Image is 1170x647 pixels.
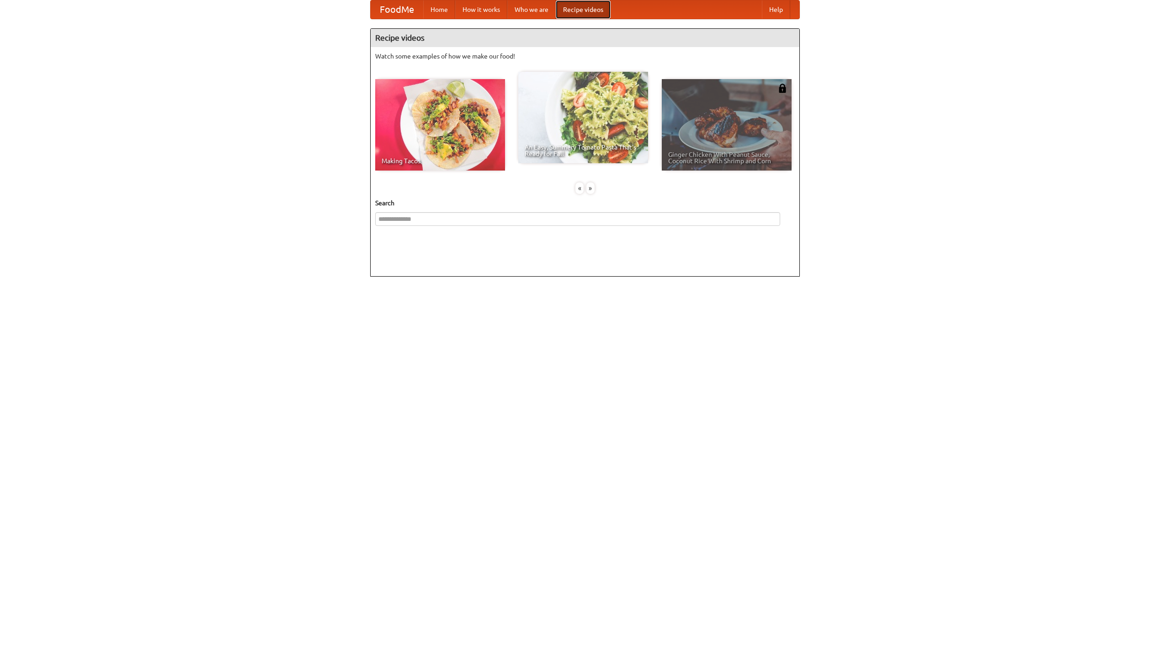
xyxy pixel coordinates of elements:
h4: Recipe videos [371,29,799,47]
p: Watch some examples of how we make our food! [375,52,795,61]
img: 483408.png [778,84,787,93]
h5: Search [375,198,795,208]
a: Home [423,0,455,19]
a: An Easy, Summery Tomato Pasta That's Ready for Fall [518,72,648,163]
a: FoodMe [371,0,423,19]
a: How it works [455,0,507,19]
a: Help [762,0,790,19]
div: « [575,182,584,194]
span: Making Tacos [382,158,499,164]
a: Who we are [507,0,556,19]
div: » [586,182,595,194]
a: Recipe videos [556,0,611,19]
span: An Easy, Summery Tomato Pasta That's Ready for Fall [525,144,642,157]
a: Making Tacos [375,79,505,171]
